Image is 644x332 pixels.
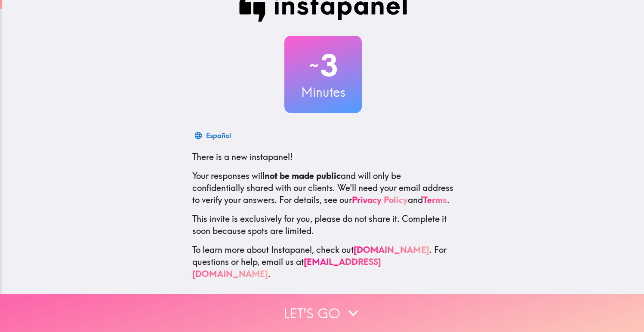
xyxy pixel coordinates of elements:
[192,151,293,162] span: There is a new instapanel!
[284,83,362,101] h3: Minutes
[192,244,454,280] p: To learn more about Instapanel, check out . For questions or help, email us at .
[192,127,234,144] button: Español
[352,194,408,205] a: Privacy Policy
[206,129,231,141] div: Español
[354,244,429,255] a: [DOMAIN_NAME]
[192,170,454,206] p: Your responses will and will only be confidentially shared with our clients. We'll need your emai...
[265,170,341,181] b: not be made public
[308,52,320,78] span: ~
[423,194,447,205] a: Terms
[192,213,454,237] p: This invite is exclusively for you, please do not share it. Complete it soon because spots are li...
[192,256,381,279] a: [EMAIL_ADDRESS][DOMAIN_NAME]
[284,48,362,83] h2: 3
